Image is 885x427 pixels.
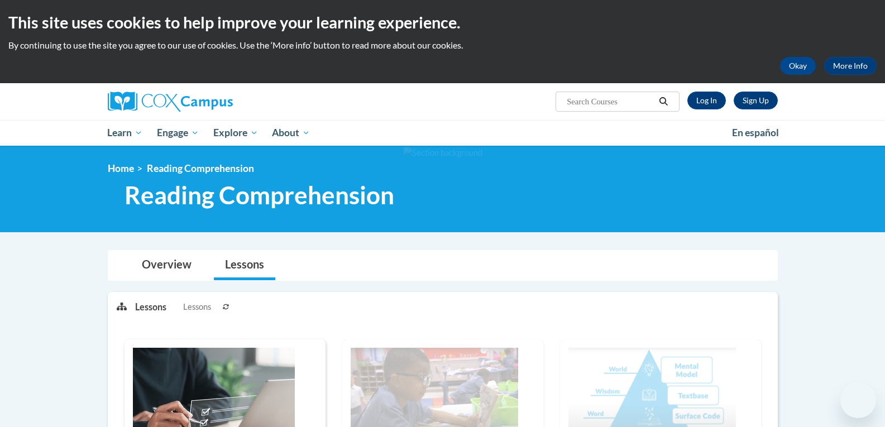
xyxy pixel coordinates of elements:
[150,120,206,146] a: Engage
[687,92,726,109] a: Log In
[91,120,795,146] div: Main menu
[125,180,394,210] span: Reading Comprehension
[101,120,150,146] a: Learn
[732,127,779,138] span: En español
[131,251,203,280] a: Overview
[108,92,320,112] a: Cox Campus
[265,120,317,146] a: About
[214,251,275,280] a: Lessons
[107,126,142,140] span: Learn
[147,162,254,174] span: Reading Comprehension
[840,382,876,418] iframe: Button to launch messaging window
[183,301,211,313] span: Lessons
[135,301,166,313] p: Lessons
[725,121,786,145] a: En español
[108,92,233,112] img: Cox Campus
[824,57,877,75] a: More Info
[734,92,778,109] a: Register
[213,126,258,140] span: Explore
[8,39,877,51] p: By continuing to use the site you agree to our use of cookies. Use the ‘More info’ button to read...
[8,11,877,33] h2: This site uses cookies to help improve your learning experience.
[403,147,482,159] img: Section background
[780,57,816,75] button: Okay
[272,126,310,140] span: About
[566,95,655,108] input: Search Courses
[655,95,672,108] button: Search
[206,120,265,146] a: Explore
[108,162,134,174] a: Home
[157,126,199,140] span: Engage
